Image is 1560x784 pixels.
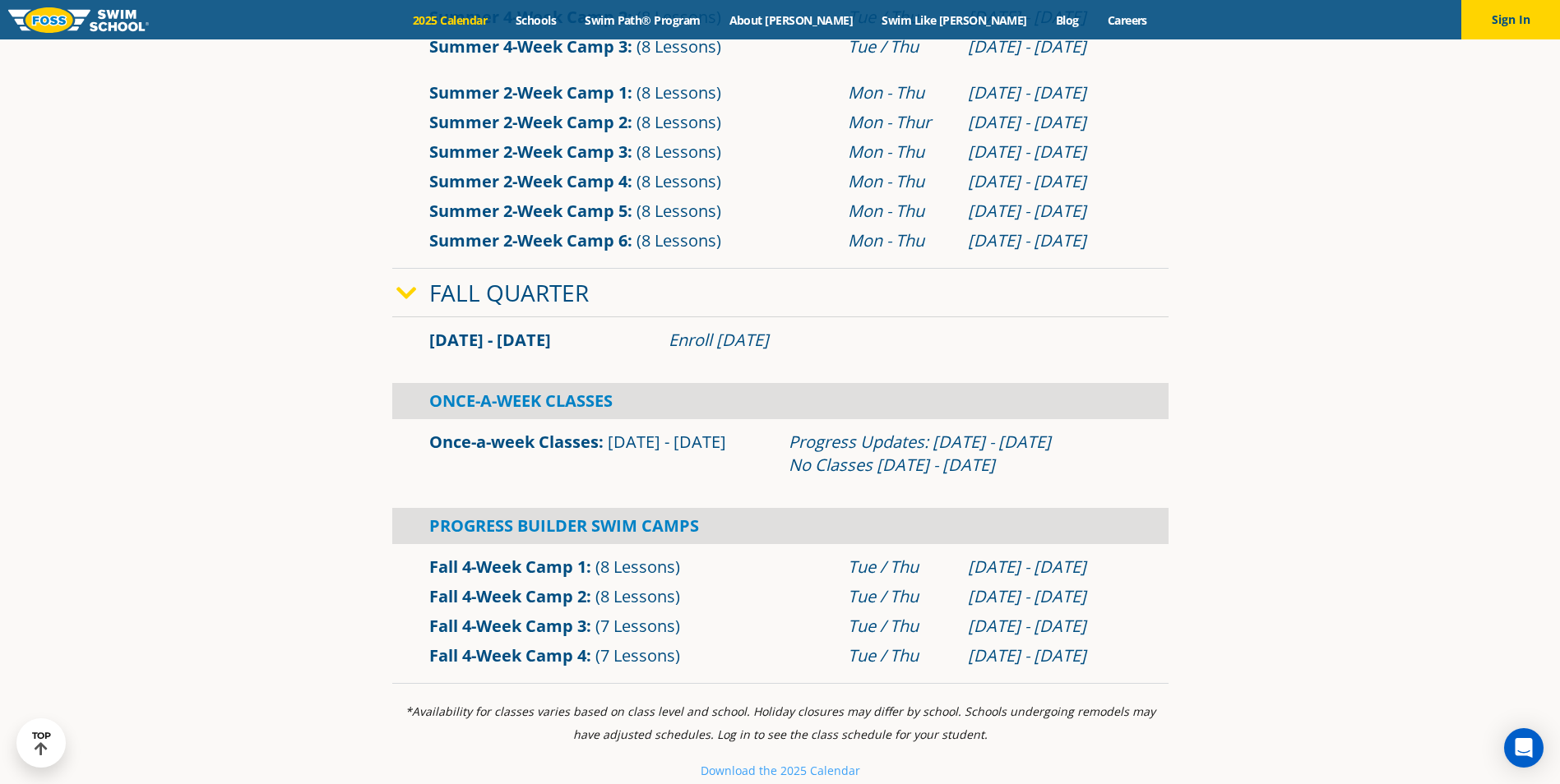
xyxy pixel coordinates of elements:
a: Fall 4-Week Camp 3 [429,615,586,637]
div: [DATE] - [DATE] [968,170,1132,193]
a: Summer 2-Week Camp 2 [429,111,627,133]
a: Summer 2-Week Camp 3 [429,141,627,163]
a: Summer 2-Week Camp 1 [429,81,627,104]
div: Mon - Thu [848,141,951,164]
div: Once-A-Week Classes [392,383,1169,419]
div: Progress Updates: [DATE] - [DATE] No Classes [DATE] - [DATE] [789,431,1132,477]
a: 2025 Calendar [399,12,502,28]
a: Fall 4-Week Camp 4 [429,644,586,666]
span: (8 Lessons) [636,200,721,222]
div: Tue / Thu [848,644,951,667]
a: Careers [1093,12,1161,28]
a: Download the 2025 Calendar [701,763,860,778]
div: Progress Builder Swim Camps [392,508,1169,544]
span: (7 Lessons) [595,615,680,637]
div: Tue / Thu [848,615,951,638]
a: About [PERSON_NAME] [715,12,868,28]
div: Tue / Thu [848,585,951,608]
i: *Availability for classes varies based on class level and school. Holiday closures may differ by ... [405,703,1155,742]
span: (8 Lessons) [636,35,721,58]
a: Fall 4-Week Camp 1 [429,556,586,578]
a: Fall 4-Week Camp 2 [429,585,586,607]
span: [DATE] - [DATE] [429,329,551,351]
span: (8 Lessons) [636,111,721,133]
div: Mon - Thu [848,229,951,252]
a: Once-a-week Classes [429,431,599,453]
span: (8 Lessons) [636,141,721,163]
div: Open Intercom Messenger [1504,728,1544,768]
div: [DATE] - [DATE] [968,556,1132,579]
div: [DATE] - [DATE] [968,35,1132,58]
span: (8 Lessons) [636,229,721,251]
a: Fall Quarter [429,277,589,308]
div: [DATE] - [DATE] [968,200,1132,223]
div: [DATE] - [DATE] [968,615,1132,638]
span: (8 Lessons) [636,81,721,104]
a: Swim Path® Program [571,12,715,28]
a: Summer 2-Week Camp 5 [429,200,627,222]
span: (8 Lessons) [595,585,680,607]
div: Enroll [DATE] [669,329,1132,352]
a: Schools [502,12,571,28]
span: [DATE] - [DATE] [608,431,726,453]
small: Download th [701,763,771,778]
div: Mon - Thu [848,200,951,223]
div: Tue / Thu [848,35,951,58]
div: Mon - Thu [848,81,951,104]
div: Mon - Thur [848,111,951,134]
div: [DATE] - [DATE] [968,644,1132,667]
small: e 2025 Calendar [771,763,860,778]
span: (7 Lessons) [595,644,680,666]
div: Tue / Thu [848,556,951,579]
a: Summer 4-Week Camp 3 [429,35,627,58]
a: Summer 2-Week Camp 6 [429,229,627,251]
a: Swim Like [PERSON_NAME] [868,12,1042,28]
div: [DATE] - [DATE] [968,81,1132,104]
div: Mon - Thu [848,170,951,193]
span: (8 Lessons) [636,170,721,192]
span: (8 Lessons) [595,556,680,578]
div: [DATE] - [DATE] [968,111,1132,134]
img: FOSS Swim School Logo [8,7,149,33]
div: [DATE] - [DATE] [968,141,1132,164]
div: [DATE] - [DATE] [968,585,1132,608]
div: TOP [32,731,51,756]
div: [DATE] - [DATE] [968,229,1132,252]
a: Blog [1041,12,1093,28]
a: Summer 2-Week Camp 4 [429,170,627,192]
